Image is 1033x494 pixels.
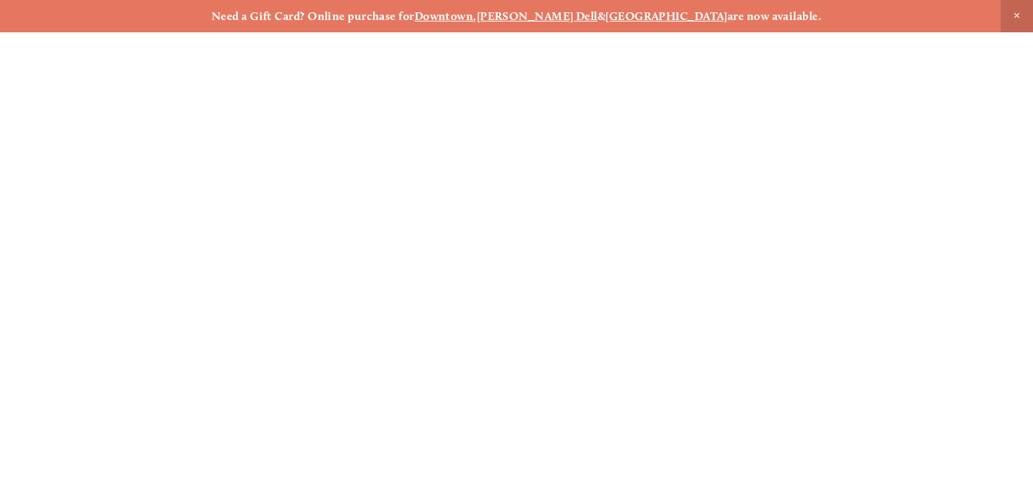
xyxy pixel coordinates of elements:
[473,9,476,23] strong: ,
[605,9,728,23] a: [GEOGRAPHIC_DATA]
[598,9,605,23] strong: &
[415,9,474,23] a: Downtown
[728,9,821,23] strong: are now available.
[477,9,598,23] a: [PERSON_NAME] Dell
[212,9,415,23] strong: Need a Gift Card? Online purchase for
